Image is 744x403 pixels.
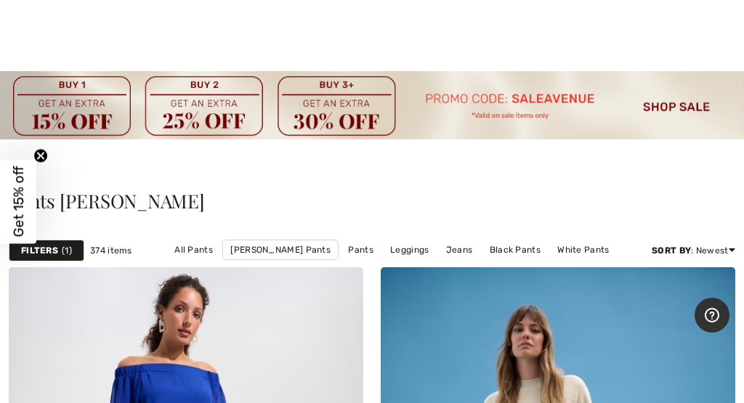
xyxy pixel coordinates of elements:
[695,298,729,334] iframe: Opens a widget where you can find more information
[222,240,339,260] a: [PERSON_NAME] Pants
[368,260,482,279] a: [PERSON_NAME] Pants
[10,166,27,237] span: Get 15% off
[341,240,381,259] a: Pants
[33,148,48,163] button: Close teaser
[652,245,691,256] strong: Sort By
[167,240,220,259] a: All Pants
[439,240,480,259] a: Jeans
[550,240,616,259] a: White Pants
[90,244,132,257] span: 374 items
[482,240,548,259] a: Black Pants
[652,244,735,257] div: : Newest
[302,260,365,279] a: Navy Pants
[383,240,436,259] a: Leggings
[9,188,205,213] span: Pants [PERSON_NAME]
[62,244,72,257] span: 1
[21,244,58,257] strong: Filters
